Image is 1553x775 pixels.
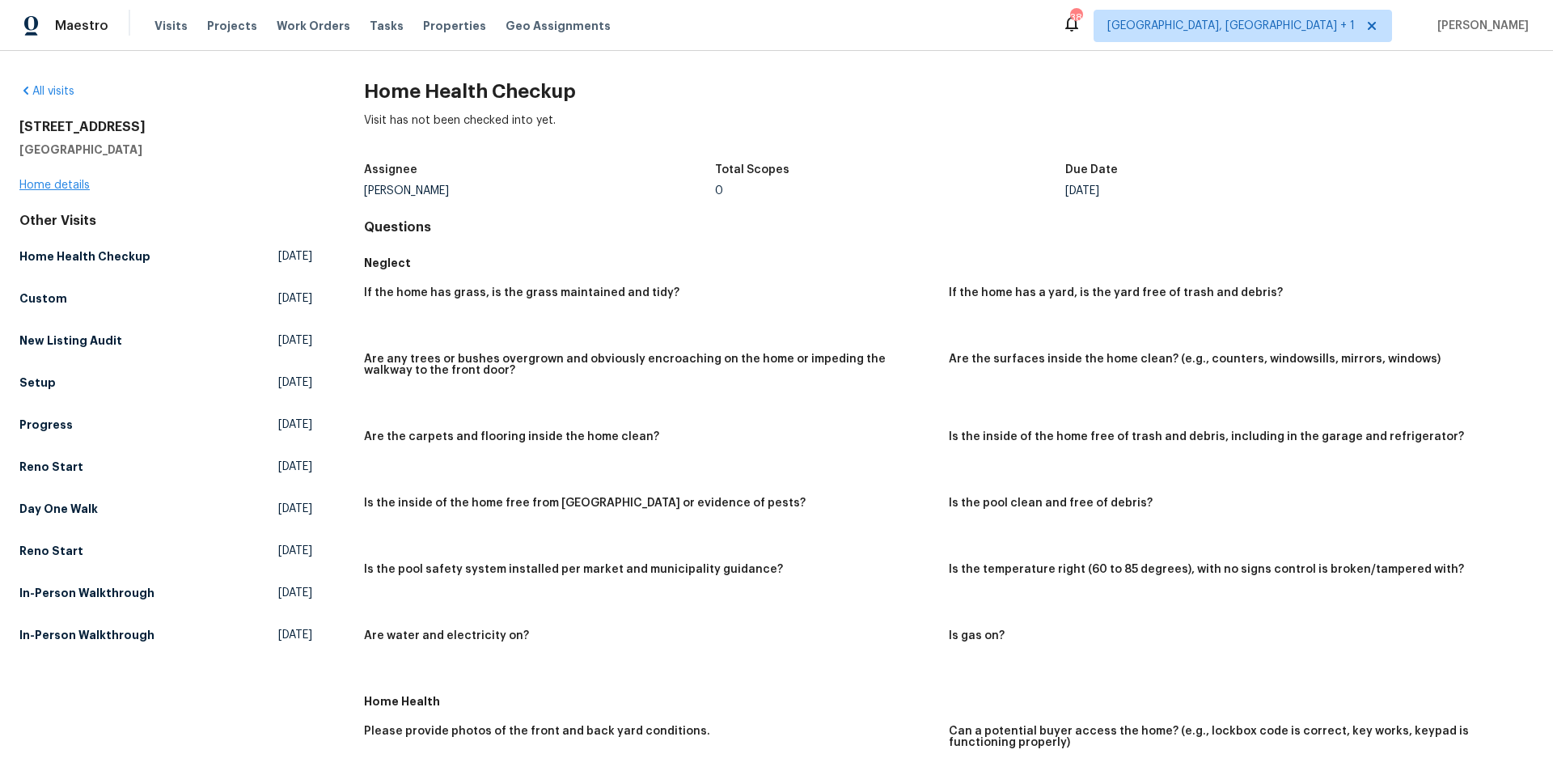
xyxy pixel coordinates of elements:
[364,164,417,176] h5: Assignee
[19,417,73,433] h5: Progress
[364,726,710,737] h5: Please provide photos of the front and back yard conditions.
[19,119,312,135] h2: [STREET_ADDRESS]
[278,459,312,475] span: [DATE]
[364,287,679,299] h5: If the home has grass, is the grass maintained and tidy?
[19,86,74,97] a: All visits
[19,494,312,523] a: Day One Walk[DATE]
[364,693,1534,709] h5: Home Health
[278,501,312,517] span: [DATE]
[154,18,188,34] span: Visits
[278,543,312,559] span: [DATE]
[364,564,783,575] h5: Is the pool safety system installed per market and municipality guidance?
[364,185,715,197] div: [PERSON_NAME]
[506,18,611,34] span: Geo Assignments
[19,627,154,643] h5: In-Person Walkthrough
[19,332,122,349] h5: New Listing Audit
[278,375,312,391] span: [DATE]
[949,726,1521,748] h5: Can a potential buyer access the home? (e.g., lockbox code is correct, key works, keypad is funct...
[207,18,257,34] span: Projects
[949,431,1464,443] h5: Is the inside of the home free of trash and debris, including in the garage and refrigerator?
[278,417,312,433] span: [DATE]
[19,368,312,397] a: Setup[DATE]
[1070,10,1081,26] div: 38
[278,585,312,601] span: [DATE]
[19,501,98,517] h5: Day One Walk
[55,18,108,34] span: Maestro
[19,459,83,475] h5: Reno Start
[364,83,1534,100] h2: Home Health Checkup
[19,578,312,608] a: In-Person Walkthrough[DATE]
[19,536,312,565] a: Reno Start[DATE]
[19,290,67,307] h5: Custom
[364,219,1534,235] h4: Questions
[278,332,312,349] span: [DATE]
[715,164,789,176] h5: Total Scopes
[278,248,312,265] span: [DATE]
[19,375,56,391] h5: Setup
[949,564,1464,575] h5: Is the temperature right (60 to 85 degrees), with no signs control is broken/tampered with?
[19,585,154,601] h5: In-Person Walkthrough
[364,630,529,642] h5: Are water and electricity on?
[1431,18,1529,34] span: [PERSON_NAME]
[1107,18,1355,34] span: [GEOGRAPHIC_DATA], [GEOGRAPHIC_DATA] + 1
[370,20,404,32] span: Tasks
[949,354,1441,365] h5: Are the surfaces inside the home clean? (e.g., counters, windowsills, mirrors, windows)
[278,627,312,643] span: [DATE]
[19,242,312,271] a: Home Health Checkup[DATE]
[19,543,83,559] h5: Reno Start
[949,498,1153,509] h5: Is the pool clean and free of debris?
[1065,185,1416,197] div: [DATE]
[949,630,1005,642] h5: Is gas on?
[1065,164,1118,176] h5: Due Date
[19,620,312,650] a: In-Person Walkthrough[DATE]
[19,452,312,481] a: Reno Start[DATE]
[364,354,936,376] h5: Are any trees or bushes overgrown and obviously encroaching on the home or impeding the walkway t...
[19,180,90,191] a: Home details
[949,287,1283,299] h5: If the home has a yard, is the yard free of trash and debris?
[19,213,312,229] div: Other Visits
[715,185,1066,197] div: 0
[19,142,312,158] h5: [GEOGRAPHIC_DATA]
[278,290,312,307] span: [DATE]
[19,410,312,439] a: Progress[DATE]
[364,498,806,509] h5: Is the inside of the home free from [GEOGRAPHIC_DATA] or evidence of pests?
[277,18,350,34] span: Work Orders
[364,112,1534,155] div: Visit has not been checked into yet.
[19,284,312,313] a: Custom[DATE]
[423,18,486,34] span: Properties
[19,326,312,355] a: New Listing Audit[DATE]
[19,248,150,265] h5: Home Health Checkup
[364,255,1534,271] h5: Neglect
[364,431,659,443] h5: Are the carpets and flooring inside the home clean?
